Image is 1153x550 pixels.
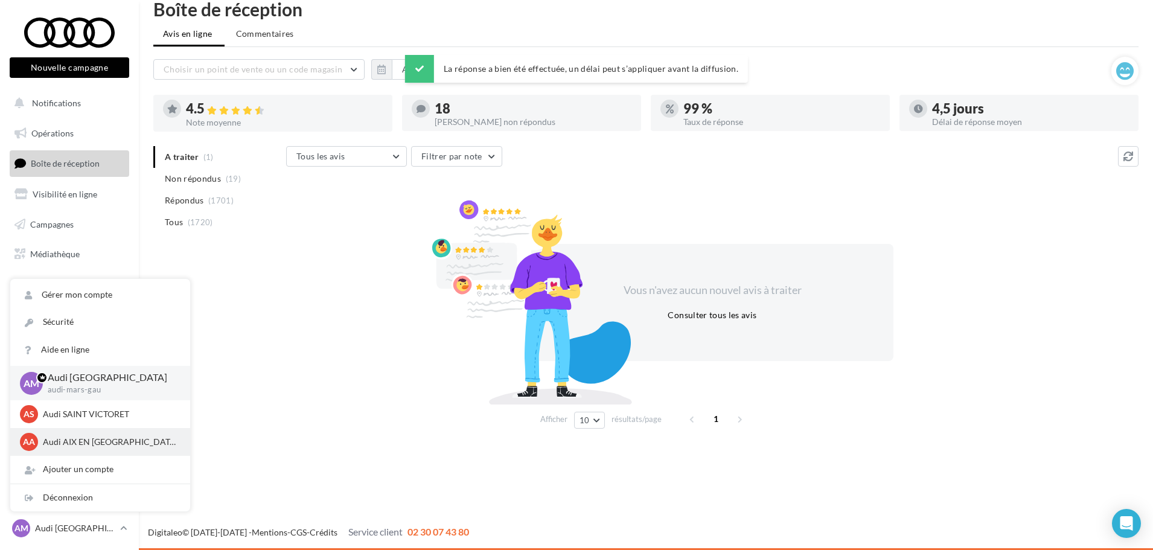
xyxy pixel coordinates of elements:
[411,146,502,167] button: Filtrer par note
[296,151,345,161] span: Tous les avis
[164,64,342,74] span: Choisir un point de vente ou un code magasin
[35,522,115,534] p: Audi [GEOGRAPHIC_DATA]
[148,527,182,537] a: Digitaleo
[348,526,403,537] span: Service client
[371,59,444,80] button: Au total
[186,118,383,127] div: Note moyenne
[30,219,74,229] span: Campagnes
[7,212,132,237] a: Campagnes
[48,385,171,395] p: audi-mars-gau
[165,216,183,228] span: Tous
[236,28,294,40] span: Commentaires
[43,436,176,448] p: Audi AIX EN [GEOGRAPHIC_DATA]
[435,102,631,115] div: 18
[10,309,190,336] a: Sécurité
[7,121,132,146] a: Opérations
[10,456,190,483] div: Ajouter un compte
[31,158,100,168] span: Boîte de réception
[10,484,190,511] div: Déconnexion
[153,59,365,80] button: Choisir un point de vente ou un code magasin
[148,527,469,537] span: © [DATE]-[DATE] - - -
[226,174,241,184] span: (19)
[612,414,662,425] span: résultats/page
[188,217,213,227] span: (1720)
[392,59,444,80] button: Au total
[10,336,190,363] a: Aide en ligne
[252,527,287,537] a: Mentions
[30,249,80,259] span: Médiathèque
[24,408,34,420] span: AS
[310,527,337,537] a: Crédits
[48,371,171,385] p: Audi [GEOGRAPHIC_DATA]
[540,414,567,425] span: Afficher
[165,173,221,185] span: Non répondus
[165,194,204,206] span: Répondus
[14,522,28,534] span: AM
[932,102,1129,115] div: 4,5 jours
[7,182,132,207] a: Visibilité en ligne
[1112,509,1141,538] div: Open Intercom Messenger
[33,189,97,199] span: Visibilité en ligne
[290,527,307,537] a: CGS
[7,241,132,267] a: Médiathèque
[435,118,631,126] div: [PERSON_NAME] non répondus
[30,277,124,302] span: PLV et print personnalisable
[706,409,726,429] span: 1
[7,272,132,307] a: PLV et print personnalisable
[580,415,590,425] span: 10
[10,281,190,309] a: Gérer mon compte
[932,118,1129,126] div: Délai de réponse moyen
[683,102,880,115] div: 99 %
[186,102,383,116] div: 4.5
[407,526,469,537] span: 02 30 07 43 80
[208,196,234,205] span: (1701)
[405,55,748,83] div: La réponse a bien été effectuée, un délai peut s’appliquer avant la diffusion.
[23,436,35,448] span: AA
[286,146,407,167] button: Tous les avis
[663,308,761,322] button: Consulter tous les avis
[31,128,74,138] span: Opérations
[574,412,605,429] button: 10
[10,57,129,78] button: Nouvelle campagne
[24,376,39,390] span: AM
[43,408,176,420] p: Audi SAINT VICTORET
[10,517,129,540] a: AM Audi [GEOGRAPHIC_DATA]
[32,98,81,108] span: Notifications
[683,118,880,126] div: Taux de réponse
[7,91,127,116] button: Notifications
[7,150,132,176] a: Boîte de réception
[608,283,816,298] div: Vous n'avez aucun nouvel avis à traiter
